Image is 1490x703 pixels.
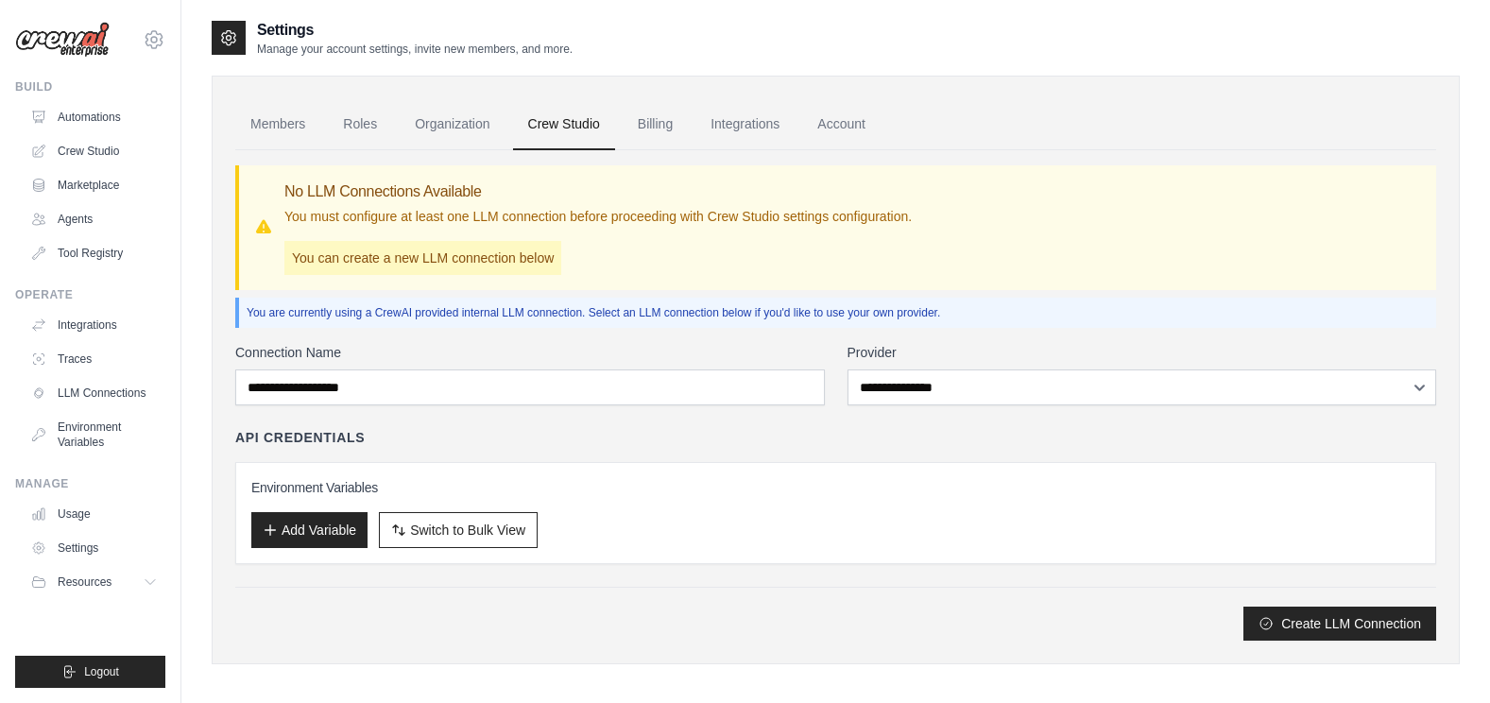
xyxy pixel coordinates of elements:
a: Integrations [695,99,795,150]
a: Integrations [23,310,165,340]
img: Logo [15,22,110,58]
button: Create LLM Connection [1243,607,1436,641]
div: Build [15,79,165,94]
p: You are currently using a CrewAI provided internal LLM connection. Select an LLM connection below... [247,305,1429,320]
h3: Environment Variables [251,478,1420,497]
p: Manage your account settings, invite new members, and more. [257,42,573,57]
a: Agents [23,204,165,234]
div: Manage [15,476,165,491]
a: Billing [623,99,688,150]
a: Organization [400,99,505,150]
a: Crew Studio [513,99,615,150]
a: Members [235,99,320,150]
a: Crew Studio [23,136,165,166]
a: Account [802,99,881,150]
span: Resources [58,574,111,590]
button: Resources [23,567,165,597]
p: You must configure at least one LLM connection before proceeding with Crew Studio settings config... [284,207,912,226]
a: Marketplace [23,170,165,200]
span: Logout [84,664,119,679]
a: Environment Variables [23,412,165,457]
h2: Settings [257,19,573,42]
button: Logout [15,656,165,688]
a: Roles [328,99,392,150]
label: Connection Name [235,343,825,362]
button: Switch to Bulk View [379,512,538,548]
label: Provider [848,343,1437,362]
p: You can create a new LLM connection below [284,241,561,275]
h3: No LLM Connections Available [284,180,912,203]
a: Settings [23,533,165,563]
a: Traces [23,344,165,374]
a: Tool Registry [23,238,165,268]
span: Switch to Bulk View [410,521,525,540]
a: Usage [23,499,165,529]
a: LLM Connections [23,378,165,408]
button: Add Variable [251,512,368,548]
div: Operate [15,287,165,302]
h4: API Credentials [235,428,365,447]
a: Automations [23,102,165,132]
